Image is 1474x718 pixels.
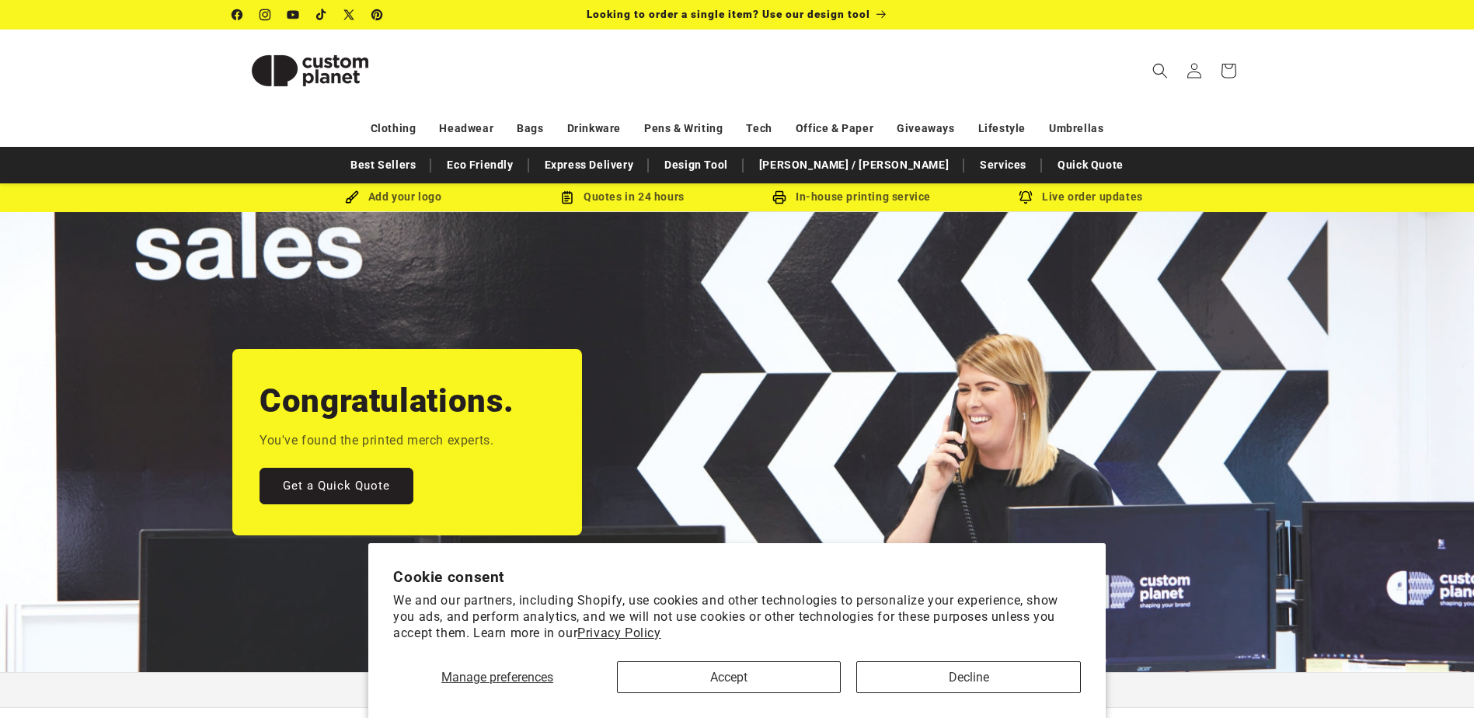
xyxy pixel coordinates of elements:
a: Umbrellas [1049,115,1103,142]
div: Quotes in 24 hours [508,187,737,207]
p: You've found the printed merch experts. [260,430,493,452]
a: Giveaways [897,115,954,142]
a: Best Sellers [343,152,423,179]
img: Order updates [1019,190,1033,204]
a: Eco Friendly [439,152,521,179]
a: Tech [746,115,772,142]
button: Decline [856,661,1080,693]
div: Add your logo [279,187,508,207]
span: Manage preferences [441,670,553,685]
summary: Search [1143,54,1177,88]
img: Brush Icon [345,190,359,204]
button: Accept [617,661,841,693]
img: Order Updates Icon [560,190,574,204]
a: Office & Paper [796,115,873,142]
h2: Cookie consent [393,568,1081,586]
a: Bags [517,115,543,142]
a: Pens & Writing [644,115,723,142]
a: Quick Quote [1050,152,1131,179]
a: Privacy Policy [577,626,660,640]
a: Custom Planet [226,30,393,111]
button: Manage preferences [393,661,601,693]
img: In-house printing [772,190,786,204]
div: In-house printing service [737,187,967,207]
a: [PERSON_NAME] / [PERSON_NAME] [751,152,957,179]
h2: Congratulations. [260,380,514,422]
span: Looking to order a single item? Use our design tool [587,8,870,20]
a: Clothing [371,115,416,142]
img: Custom Planet [232,36,388,106]
a: Drinkware [567,115,621,142]
a: Design Tool [657,152,736,179]
a: Services [972,152,1034,179]
a: Headwear [439,115,493,142]
p: We and our partners, including Shopify, use cookies and other technologies to personalize your ex... [393,593,1081,641]
a: Express Delivery [537,152,642,179]
div: Live order updates [967,187,1196,207]
a: Lifestyle [978,115,1026,142]
a: Get a Quick Quote [260,468,413,504]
